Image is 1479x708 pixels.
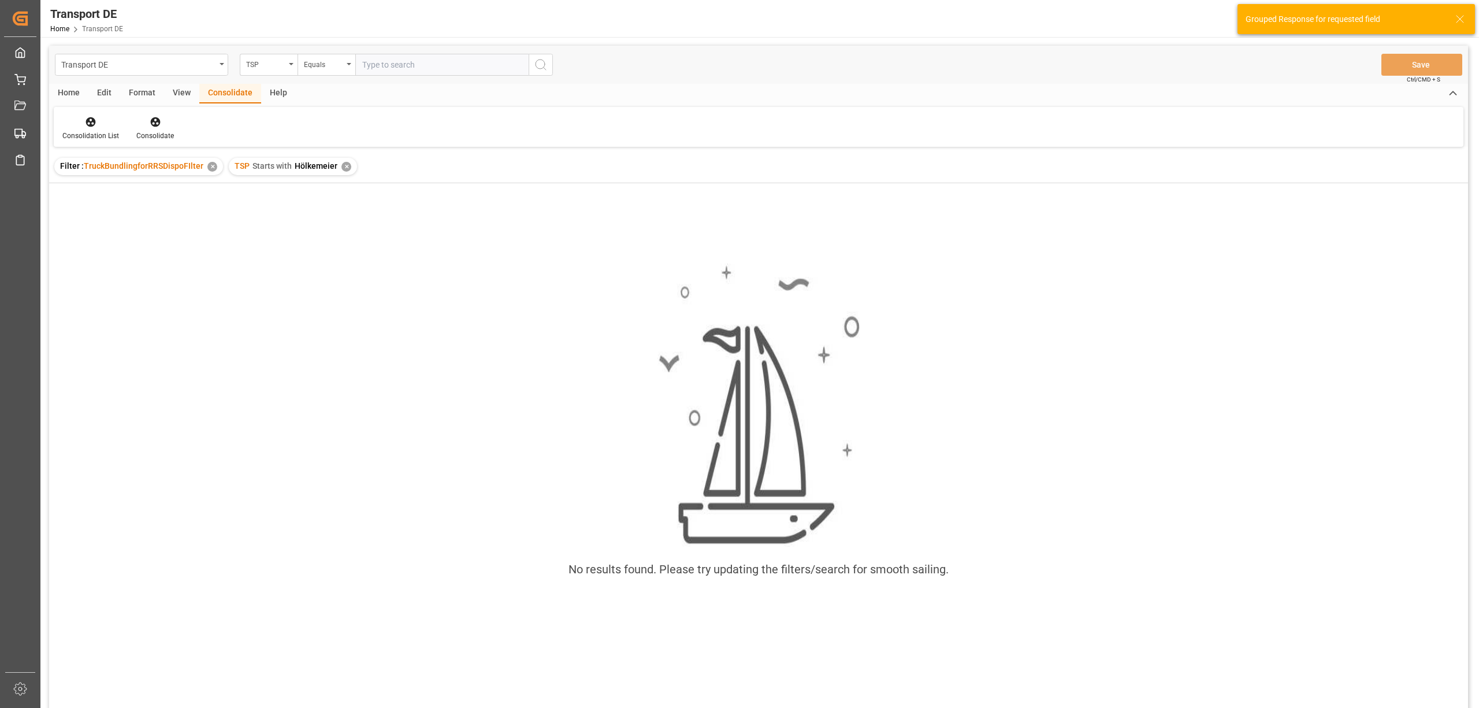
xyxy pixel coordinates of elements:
[50,25,69,33] a: Home
[1381,54,1462,76] button: Save
[207,162,217,172] div: ✕
[529,54,553,76] button: search button
[261,84,296,103] div: Help
[304,57,343,70] div: Equals
[252,161,292,170] span: Starts with
[355,54,529,76] input: Type to search
[50,5,123,23] div: Transport DE
[240,54,298,76] button: open menu
[341,162,351,172] div: ✕
[1407,75,1440,84] span: Ctrl/CMD + S
[88,84,120,103] div: Edit
[62,131,119,141] div: Consolidation List
[235,161,250,170] span: TSP
[55,54,228,76] button: open menu
[657,264,860,547] img: smooth_sailing.jpeg
[295,161,337,170] span: Hölkemeier
[60,161,84,170] span: Filter :
[49,84,88,103] div: Home
[1246,13,1444,25] div: Grouped Response for requested field
[199,84,261,103] div: Consolidate
[61,57,215,71] div: Transport DE
[298,54,355,76] button: open menu
[246,57,285,70] div: TSP
[164,84,199,103] div: View
[84,161,203,170] span: TruckBundlingforRRSDispoFIlter
[120,84,164,103] div: Format
[568,561,949,578] div: No results found. Please try updating the filters/search for smooth sailing.
[136,131,174,141] div: Consolidate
